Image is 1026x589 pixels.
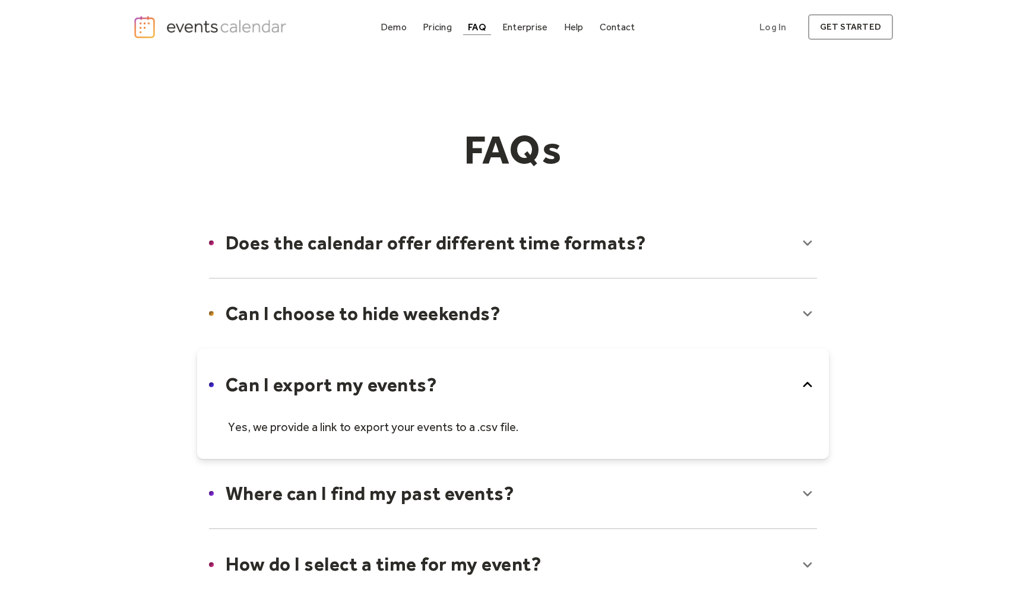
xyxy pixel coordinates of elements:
div: FAQ [468,24,486,30]
a: Demo [376,19,411,35]
div: Pricing [423,24,452,30]
div: Help [564,24,584,30]
a: FAQ [463,19,491,35]
a: Contact [595,19,640,35]
a: Help [559,19,588,35]
a: home [133,15,290,39]
a: Enterprise [498,19,552,35]
div: Enterprise [502,24,547,30]
div: Contact [600,24,635,30]
a: get started [808,14,893,40]
div: Demo [381,24,407,30]
a: Pricing [418,19,457,35]
h1: FAQs [285,125,741,174]
a: Log In [748,14,798,40]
